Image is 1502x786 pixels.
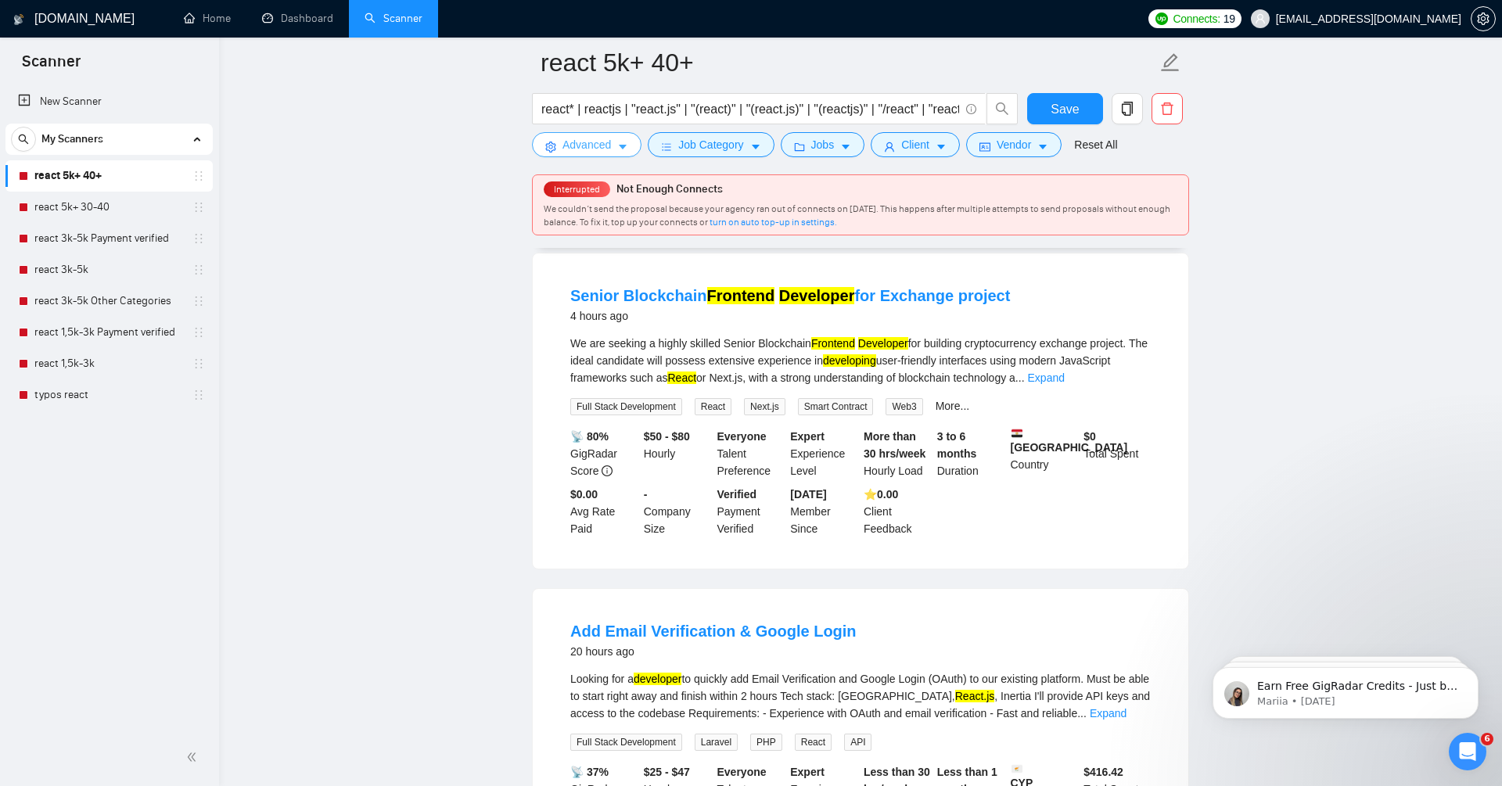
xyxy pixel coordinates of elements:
div: 20 hours ago [570,642,857,661]
span: Not Enough Connects [616,182,723,196]
a: react 1,5k-3k [34,348,183,379]
button: delete [1152,93,1183,124]
a: react 3k-5k Other Categories [34,285,183,317]
span: API [844,734,871,751]
span: React [795,734,832,751]
span: caret-down [750,141,761,153]
span: search [987,102,1017,116]
a: New Scanner [18,86,200,117]
span: ... [1015,371,1025,384]
div: GigRadar Score [567,428,641,479]
button: search [11,127,36,152]
mark: Developer [779,287,855,304]
span: edit [1160,52,1180,73]
div: Looking for a to quickly add Email Verification and Google Login (OAuth) to our existing platform... [570,670,1151,722]
span: Connects: [1173,10,1220,27]
div: Total Spent [1080,428,1154,479]
mark: Developer [858,337,908,350]
b: $25 - $47 [644,766,690,778]
a: Senior BlockchainFrontend Developerfor Exchange project [570,287,1010,304]
span: holder [192,264,205,276]
button: userClientcaret-down [871,132,960,157]
span: React [695,398,731,415]
span: holder [192,232,205,245]
b: 3 to 6 months [937,430,977,460]
span: delete [1152,102,1182,116]
a: Add Email Verification & Google Login [570,623,857,640]
button: copy [1112,93,1143,124]
span: 6 [1481,733,1493,745]
div: Payment Verified [714,486,788,537]
span: Save [1051,99,1079,119]
div: Avg Rate Paid [567,486,641,537]
div: Client Feedback [861,486,934,537]
b: [GEOGRAPHIC_DATA] [1011,428,1128,454]
b: 📡 80% [570,430,609,443]
button: settingAdvancedcaret-down [532,132,641,157]
img: 🇨🇾 [1012,763,1022,774]
span: holder [192,357,205,370]
span: Client [901,136,929,153]
b: $ 0 [1083,430,1096,443]
span: holder [192,170,205,182]
b: Verified [717,488,757,501]
a: react 3k-5k [34,254,183,285]
input: Search Freelance Jobs... [541,99,959,119]
button: folderJobscaret-down [781,132,865,157]
span: info-circle [602,465,613,476]
iframe: Intercom notifications message [1189,634,1502,744]
span: holder [192,389,205,401]
b: $0.00 [570,488,598,501]
b: ⭐️ 0.00 [864,488,898,501]
input: Scanner name... [541,43,1157,82]
span: PHP [750,734,782,751]
a: react 3k-5k Payment verified [34,223,183,254]
button: search [986,93,1018,124]
span: Interrupted [549,184,605,195]
span: Jobs [811,136,835,153]
img: upwork-logo.png [1155,13,1168,25]
b: $ 416.42 [1083,766,1123,778]
span: caret-down [617,141,628,153]
b: Everyone [717,430,767,443]
button: barsJob Categorycaret-down [648,132,774,157]
b: More than 30 hrs/week [864,430,925,460]
span: caret-down [936,141,947,153]
a: dashboardDashboard [262,12,333,25]
mark: React [667,371,696,384]
img: logo [13,7,24,32]
a: react 5k+ 30-40 [34,192,183,223]
span: holder [192,295,205,307]
div: Company Size [641,486,714,537]
a: turn on auto top-up in settings. [710,217,837,228]
div: Duration [934,428,1008,479]
b: Expert [790,766,825,778]
span: Laravel [695,734,738,751]
span: holder [192,201,205,214]
span: 19 [1224,10,1235,27]
span: setting [1471,13,1495,25]
a: searchScanner [365,12,422,25]
mark: Frontend [811,337,855,350]
a: setting [1471,13,1496,25]
button: idcardVendorcaret-down [966,132,1062,157]
span: caret-down [840,141,851,153]
span: double-left [186,749,202,765]
span: Full Stack Development [570,734,682,751]
mark: developer [634,673,682,685]
mark: React.js [955,690,995,702]
span: idcard [979,141,990,153]
span: Advanced [562,136,611,153]
span: We couldn’t send the proposal because your agency ran out of connects on [DATE]. This happens aft... [544,203,1170,228]
span: user [1255,13,1266,24]
div: 4 hours ago [570,307,1010,325]
li: New Scanner [5,86,213,117]
a: More... [936,400,970,412]
a: typos react [34,379,183,411]
a: Reset All [1074,136,1117,153]
span: Job Category [678,136,743,153]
